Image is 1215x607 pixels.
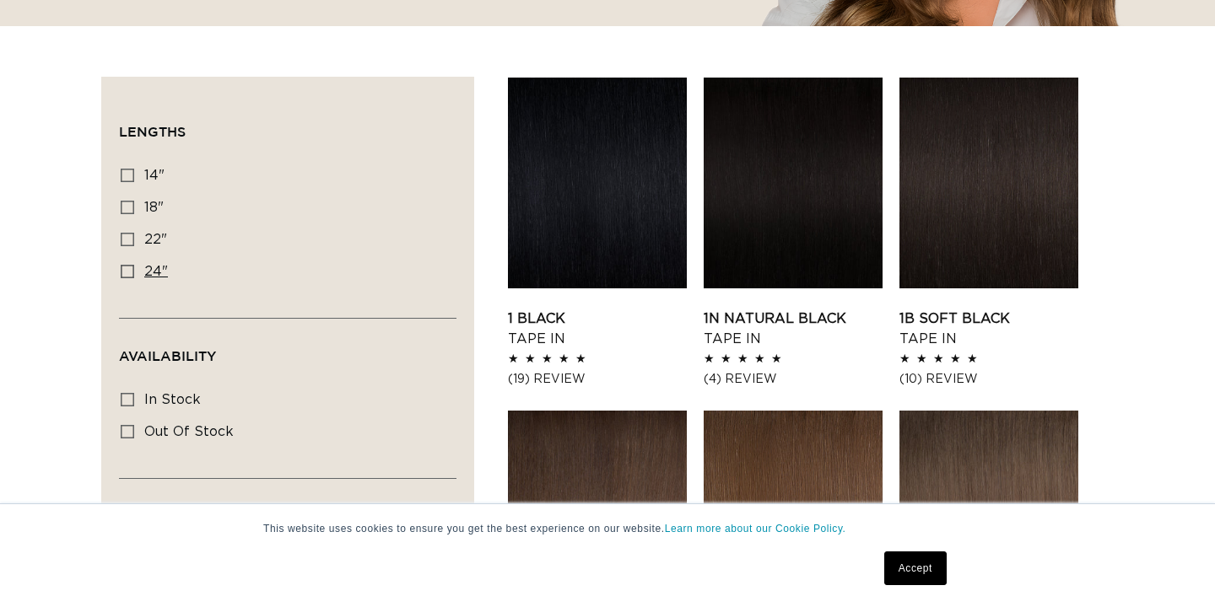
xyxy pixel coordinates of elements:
p: This website uses cookies to ensure you get the best experience on our website. [263,521,952,536]
span: Out of stock [144,425,234,438]
span: Availability [119,348,216,363]
a: 1 Black Tape In [508,309,687,349]
span: 18" [144,201,164,214]
span: In stock [144,393,201,406]
a: 1N Natural Black Tape In [704,309,883,349]
summary: Availability (0 selected) [119,319,456,379]
span: Lengths [119,124,186,139]
summary: Lengths (0 selected) [119,94,456,155]
summary: Color Shades (0 selected) [119,479,456,540]
a: 1B Soft Black Tape In [899,309,1078,349]
span: 24" [144,265,168,278]
span: 14" [144,169,165,182]
a: Accept [884,551,947,585]
a: Learn more about our Cookie Policy. [665,523,846,534]
span: 22" [144,233,167,246]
